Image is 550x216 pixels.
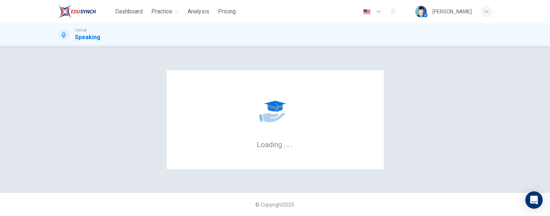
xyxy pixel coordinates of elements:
[58,4,96,19] img: EduSynch logo
[362,9,371,14] img: en
[75,33,101,42] h1: Speaking
[257,140,293,149] h6: Loading
[415,6,427,17] img: Profile picture
[115,7,143,16] span: Dashboard
[148,5,182,18] button: Practice
[287,138,290,150] h6: .
[58,4,113,19] a: EduSynch logo
[218,7,236,16] span: Pricing
[284,138,286,150] h6: .
[112,5,146,18] button: Dashboard
[215,5,239,18] button: Pricing
[291,138,293,150] h6: .
[433,7,472,16] div: [PERSON_NAME]
[75,28,87,33] span: TOEFL®
[151,7,172,16] span: Practice
[256,202,295,208] span: © Copyright 2025
[525,191,543,209] div: Open Intercom Messenger
[185,5,212,18] button: Analysis
[188,7,209,16] span: Analysis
